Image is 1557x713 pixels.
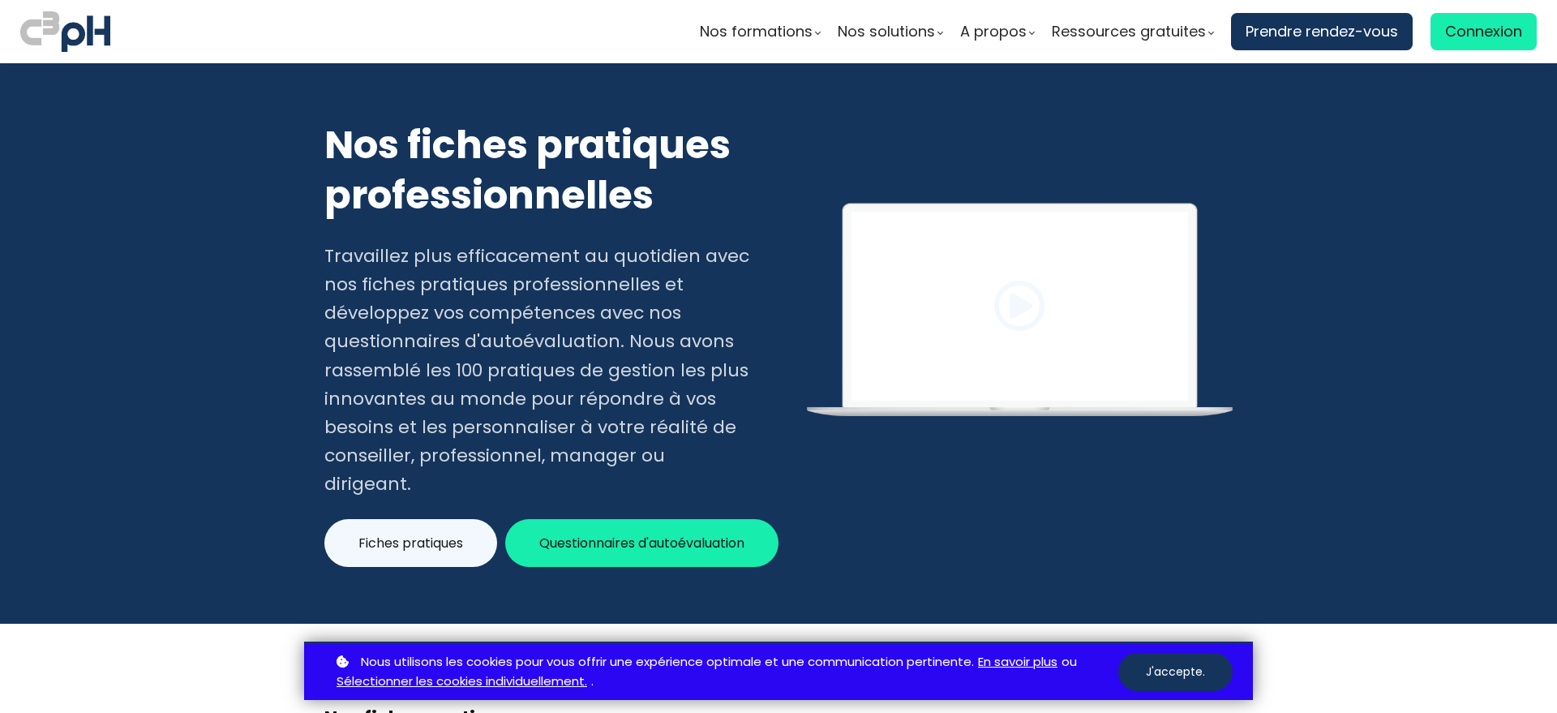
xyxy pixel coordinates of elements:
a: En savoir plus [978,652,1057,672]
a: Connexion [1430,13,1537,50]
span: Nos formations [700,19,813,44]
button: J'accepte. [1118,653,1233,691]
img: logo C3PH [20,8,110,55]
button: Questionnaires d'autoévaluation [505,519,778,567]
p: ou . [332,652,1118,693]
a: Sélectionner les cookies individuellement. [337,672,587,692]
span: Nous utilisons les cookies pour vous offrir une expérience optimale et une communication pertinente. [361,652,974,672]
span: Prendre rendez-vous [1246,19,1398,44]
span: Fiches pratiques [358,533,463,553]
span: Ressources gratuites [1052,19,1206,44]
span: A propos [960,19,1027,44]
h2: Nos fiches pratiques professionnelles [324,120,751,221]
div: Travaillez plus efficacement au quotidien avec nos fiches pratiques professionnelles et développe... [324,242,751,499]
span: Nos solutions [838,19,935,44]
button: Fiches pratiques [324,519,497,567]
a: Prendre rendez-vous [1231,13,1413,50]
span: Connexion [1445,19,1522,44]
span: Questionnaires d'autoévaluation [539,533,744,553]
